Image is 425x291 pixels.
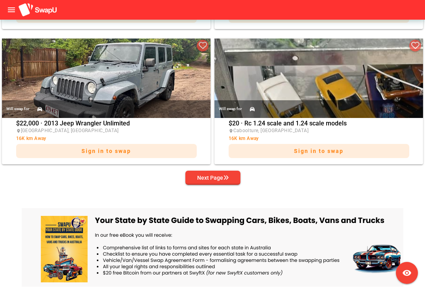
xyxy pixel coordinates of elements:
div: $22,000 · 2013 Jeep Wrangler Unlimited [16,120,197,162]
i: menu [7,5,16,15]
div: Next Page [197,173,229,182]
span: Sign in to swap [81,148,131,154]
div: Will swap for [219,105,242,113]
i: visibility [402,268,412,278]
div: Will swap for [6,105,30,113]
img: nicholas.robertson%2Bfacebook%40swapu.com.au%2F2107734446330207%2F2107734446330207-photo-0.jpg [214,39,423,118]
img: nicholas.robertson%2Bfacebook%40swapu.com.au%2F657623456877958%2F657623456877958-photo-0.jpg [2,39,211,118]
span: Caboolture, [GEOGRAPHIC_DATA] [233,128,309,133]
button: Next Page [185,171,240,185]
img: aSD8y5uGLpzPJLYTcYcjNu3laj1c05W5KWf0Ds+Za8uybjssssuu+yyyy677LKX2n+PWMSDJ9a87AAAAABJRU5ErkJggg== [18,3,57,17]
span: Sign in to swap [294,148,344,154]
i: place [16,129,21,133]
a: Will swap for$22,000 · 2013 Jeep Wrangler Unlimited[GEOGRAPHIC_DATA], [GEOGRAPHIC_DATA]16K km Awa... [2,39,211,165]
span: 16K km Away [16,136,46,141]
div: $20 · Rc 1.24 scale and 1.24 scale models [229,120,409,162]
a: Will swap for$20 · Rc 1.24 scale and 1.24 scale modelsCaboolture, [GEOGRAPHIC_DATA]16K km AwaySig... [214,39,423,165]
i: place [229,129,233,133]
img: free-ebook-banner.png [22,208,403,287]
span: 16K km Away [229,136,259,141]
span: [GEOGRAPHIC_DATA], [GEOGRAPHIC_DATA] [21,128,119,133]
